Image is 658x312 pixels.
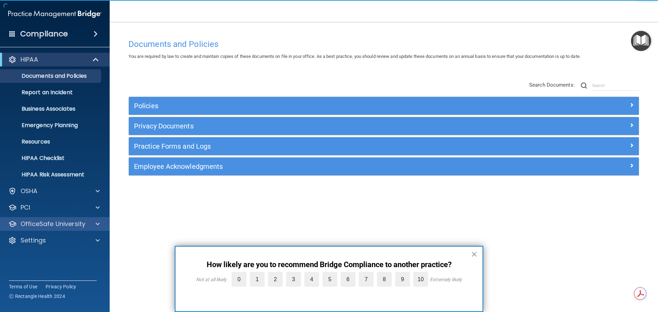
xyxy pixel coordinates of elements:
[529,82,575,88] span: Search Documents:
[129,40,639,49] h4: Documents and Policies
[8,7,101,21] img: PMB logo
[286,272,301,287] label: 3
[189,260,469,269] p: How likely are you to recommend Bridge Compliance to another practice?
[413,272,428,287] label: 10
[134,122,506,130] h5: Privacy Documents
[322,272,337,287] label: 5
[4,155,98,162] p: HIPAA Checklist
[631,31,651,51] button: Open Resource Center
[471,249,477,260] button: Close
[581,83,587,89] img: ic-search.3b580494.png
[4,105,98,112] p: Business Associates
[430,277,462,282] div: Extremely likely
[4,138,98,145] p: Resources
[21,55,38,64] p: HIPAA
[4,122,98,129] p: Emergency Planning
[304,272,319,287] label: 4
[592,80,639,91] input: Search
[539,263,650,291] iframe: Drift Widget Chat Controller
[9,283,37,290] a: Terms of Use
[196,277,227,282] div: Not at all likely
[232,272,246,287] label: 0
[341,272,355,287] label: 6
[395,272,410,287] label: 9
[134,102,506,110] h5: Policies
[9,293,65,300] span: Ⓒ Rectangle Health 2024
[4,89,98,96] p: Report an Incident
[20,29,68,39] h4: Compliance
[21,220,85,228] p: OfficeSafe University
[46,283,76,290] a: Privacy Policy
[4,171,98,178] p: HIPAA Risk Assessment
[129,54,581,59] span: You are required by law to create and maintain copies of these documents on file in your office. ...
[4,73,98,79] p: Documents and Policies
[250,272,265,287] label: 1
[268,272,283,287] label: 2
[377,272,392,287] label: 8
[21,236,46,245] p: Settings
[359,272,374,287] label: 7
[134,163,506,170] h5: Employee Acknowledgments
[134,142,506,150] h5: Practice Forms and Logs
[21,203,30,212] p: PCI
[21,187,38,195] p: OSHA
